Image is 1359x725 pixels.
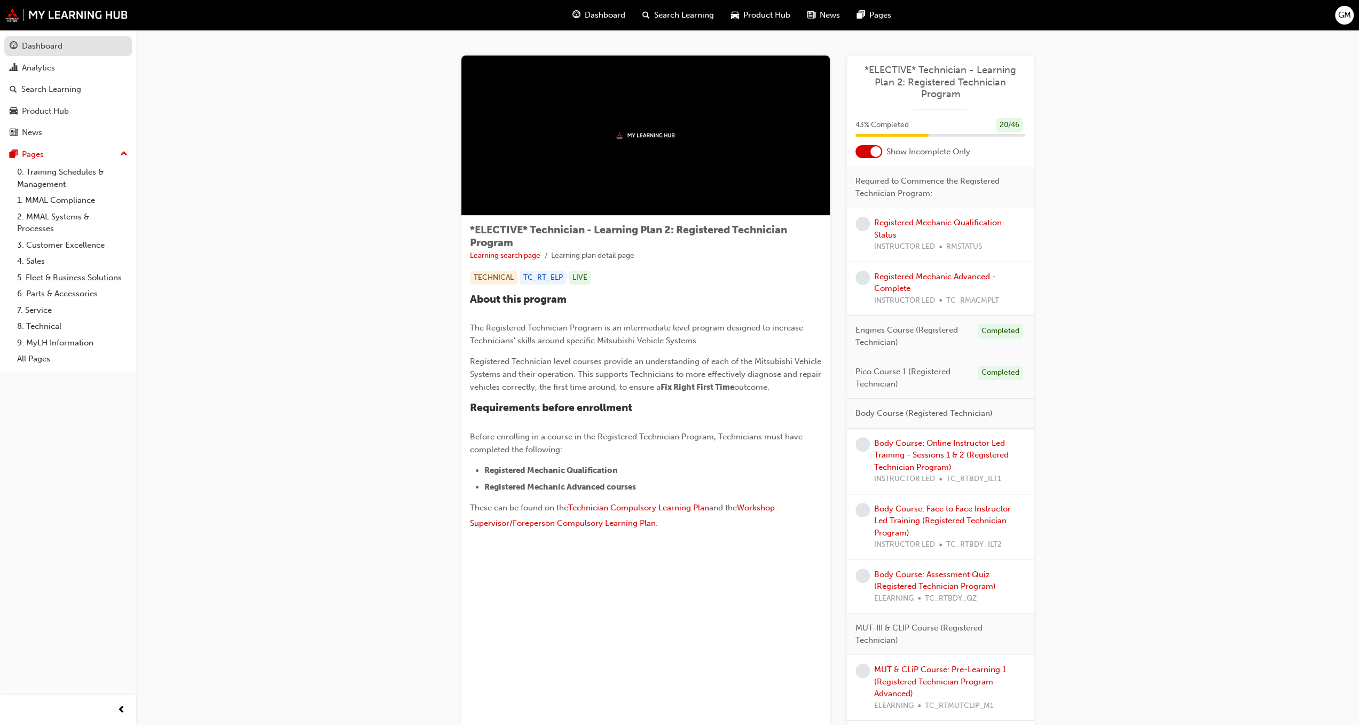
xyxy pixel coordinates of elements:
[946,241,982,253] span: RMSTATUS
[22,105,69,117] div: Product Hub
[874,539,935,551] span: INSTRUCTOR LED
[4,145,132,164] button: Pages
[117,704,125,717] span: prev-icon
[874,504,1011,538] a: Body Course: Face to Face Instructor Led Training (Registered Technician Program)
[470,503,568,513] span: These can be found on the
[855,437,870,452] span: learningRecordVerb_NONE-icon
[13,192,132,209] a: 1. MMAL Compliance
[120,147,128,161] span: up-icon
[13,253,132,270] a: 4. Sales
[13,237,132,254] a: 3. Customer Excellence
[4,123,132,143] a: News
[551,250,634,262] li: Learning plan detail page
[731,9,739,22] span: car-icon
[10,128,18,138] span: news-icon
[855,175,1017,199] span: Required to Commence the Registered Technician Program:
[13,270,132,286] a: 5. Fleet & Business Solutions
[855,407,993,420] span: Body Course (Registered Technician)
[656,518,658,528] span: .
[470,271,517,285] div: TECHNICAL
[22,62,55,74] div: Analytics
[564,4,634,26] a: guage-iconDashboard
[616,132,675,139] img: mmal
[470,401,632,414] span: Requirements before enrollment
[5,8,128,22] img: mmal
[874,438,1009,472] a: Body Course: Online Instructor Led Training - Sessions 1 & 2 (Registered Technician Program)
[568,503,709,513] a: Technician Compulsory Learning Plan
[470,357,823,392] span: Registered Technician level courses provide an understanding of each of the Mitsubishi Vehicle Sy...
[13,351,132,367] a: All Pages
[925,593,977,605] span: TC_RTBDY_QZ
[849,4,900,26] a: pages-iconPages
[10,85,17,94] span: search-icon
[946,473,1001,485] span: TC_RTBDY_ILT1
[1335,6,1354,25] button: GM
[820,9,840,21] span: News
[13,318,132,335] a: 8. Technical
[1338,9,1351,21] span: GM
[642,9,650,22] span: search-icon
[10,42,18,51] span: guage-icon
[855,217,870,231] span: learningRecordVerb_NONE-icon
[484,466,618,475] span: Registered Mechanic Qualification
[874,241,935,253] span: INSTRUCTOR LED
[22,127,42,139] div: News
[10,150,18,160] span: pages-icon
[874,570,996,592] a: Body Course: Assessment Quiz (Registered Technician Program)
[4,36,132,56] a: Dashboard
[874,218,1002,240] a: Registered Mechanic Qualification Status
[22,40,62,52] div: Dashboard
[4,80,132,99] a: Search Learning
[855,119,909,131] span: 43 % Completed
[470,224,787,249] span: *ELECTIVE* Technician - Learning Plan 2: Registered Technician Program
[22,148,44,161] div: Pages
[10,64,18,73] span: chart-icon
[925,700,994,712] span: TC_RTMUTCLIP_M1
[4,34,132,145] button: DashboardAnalyticsSearch LearningProduct HubNews
[21,83,81,96] div: Search Learning
[807,9,815,22] span: news-icon
[13,335,132,351] a: 9. MyLH Information
[709,503,737,513] span: and the
[13,209,132,237] a: 2. MMAL Systems & Processes
[4,58,132,78] a: Analytics
[722,4,799,26] a: car-iconProduct Hub
[743,9,790,21] span: Product Hub
[4,101,132,121] a: Product Hub
[874,272,996,294] a: Registered Mechanic Advanced - Complete
[484,482,636,492] span: Registered Mechanic Advanced courses
[13,164,132,192] a: 0. Training Schedules & Management
[654,9,714,21] span: Search Learning
[520,271,567,285] div: TC_RT_ELP
[855,622,1017,646] span: MUT-III & CLIP Course (Registered Technician)
[470,251,540,260] a: Learning search page
[470,432,805,454] span: Before enrolling in a course in the Registered Technician Program, Technicians must have complete...
[799,4,849,26] a: news-iconNews
[13,302,132,319] a: 7. Service
[734,382,769,392] span: outcome.
[874,665,1006,698] a: MUT & CLiP Course: Pre-Learning 1 (Registered Technician Program - Advanced)
[978,324,1023,338] div: Completed
[857,9,865,22] span: pages-icon
[470,323,805,345] span: The Registered Technician Program is an intermediate level program designed to increase Technicia...
[585,9,625,21] span: Dashboard
[886,146,970,158] span: Show Incomplete Only
[978,366,1023,380] div: Completed
[634,4,722,26] a: search-iconSearch Learning
[10,107,18,116] span: car-icon
[661,382,734,392] span: Fix Right First Time
[855,664,870,678] span: learningRecordVerb_NONE-icon
[874,295,935,307] span: INSTRUCTOR LED
[13,286,132,302] a: 6. Parts & Accessories
[946,295,999,307] span: TC_RMACMPLT
[470,293,567,305] span: About this program
[869,9,891,21] span: Pages
[855,503,870,517] span: learningRecordVerb_NONE-icon
[874,593,914,605] span: ELEARNING
[855,64,1025,100] a: *ELECTIVE* Technician - Learning Plan 2: Registered Technician Program
[572,9,580,22] span: guage-icon
[874,473,935,485] span: INSTRUCTOR LED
